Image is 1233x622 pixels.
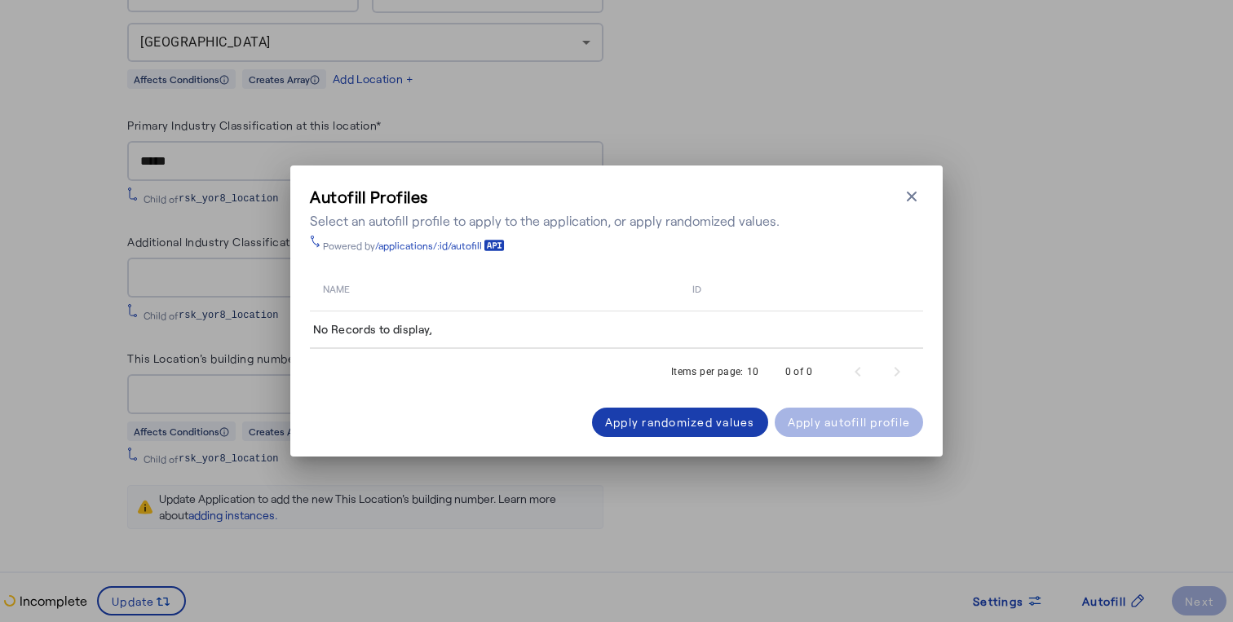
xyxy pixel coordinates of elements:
[310,311,923,348] td: No Records to display,
[592,408,768,437] button: Apply randomized values
[747,364,759,380] div: 10
[671,364,744,380] div: Items per page:
[605,413,755,430] div: Apply randomized values
[375,239,505,252] a: /applications/:id/autofill
[692,280,701,296] span: id
[310,211,780,231] div: Select an autofill profile to apply to the application, or apply randomized values.
[785,364,812,380] div: 0 of 0
[310,185,780,208] h3: Autofill Profiles
[323,239,505,252] div: Powered by
[323,280,350,296] span: name
[310,265,923,349] table: Table view of all quotes submitted by your platform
